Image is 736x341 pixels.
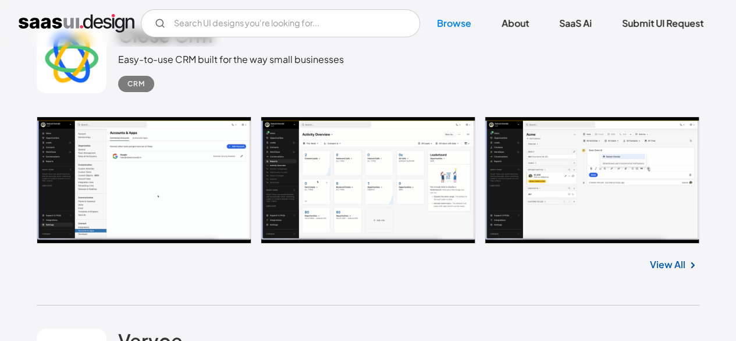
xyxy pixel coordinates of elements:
div: CRM [127,77,145,91]
div: Easy-to-use CRM built for the way small businesses [118,52,344,66]
a: Submit UI Request [608,10,717,36]
a: home [19,14,134,33]
a: About [488,10,543,36]
input: Search UI designs you're looking for... [141,9,420,37]
a: View All [650,258,685,272]
a: SaaS Ai [545,10,606,36]
a: Browse [423,10,485,36]
form: Email Form [141,9,420,37]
